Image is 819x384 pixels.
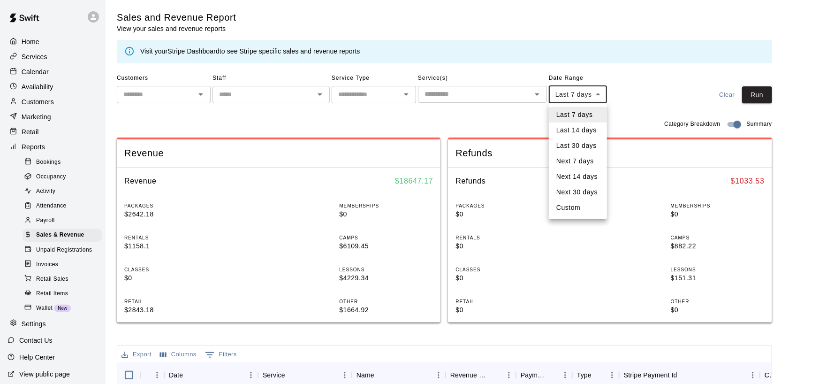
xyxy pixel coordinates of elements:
li: Last 30 days [549,138,607,154]
li: Last 14 days [549,123,607,138]
li: Next 30 days [549,184,607,200]
li: Next 7 days [549,154,607,169]
li: Last 7 days [549,107,607,123]
li: Custom [549,200,607,215]
li: Next 14 days [549,169,607,184]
